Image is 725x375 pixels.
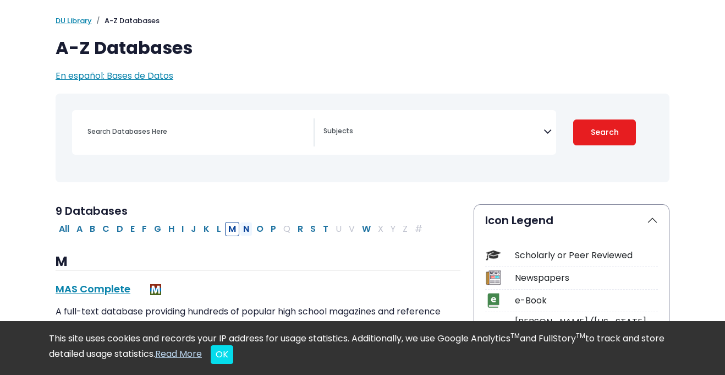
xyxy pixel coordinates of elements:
button: All [56,222,73,236]
button: Filter Results I [178,222,187,236]
nav: Search filters [56,94,669,182]
button: Filter Results N [240,222,252,236]
p: A full-text database providing hundreds of popular high school magazines and reference books. . [56,305,460,331]
div: Newspapers [515,271,658,285]
div: Scholarly or Peer Reviewed [515,249,658,262]
button: Filter Results K [200,222,213,236]
input: Search database by title or keyword [81,123,314,139]
img: Icon e-Book [486,293,501,308]
a: More information on coverage [84,318,216,331]
button: Filter Results R [294,222,306,236]
button: Filter Results C [99,222,113,236]
button: Filter Results P [267,222,279,236]
img: MeL (Michigan electronic Library) [150,284,161,295]
button: Filter Results D [113,222,127,236]
button: Submit for Search Results [573,119,636,145]
nav: breadcrumb [56,15,669,26]
button: Filter Results A [73,222,86,236]
img: Icon Newspapers [486,270,501,285]
textarea: Search [323,128,543,137]
button: Filter Results F [139,222,150,236]
a: MAS Complete [56,282,130,296]
button: Filter Results G [151,222,164,236]
li: A-Z Databases [92,15,160,26]
img: Icon Scholarly or Peer Reviewed [486,248,501,263]
button: Filter Results W [359,222,374,236]
button: Filter Results J [188,222,200,236]
button: Filter Results T [320,222,332,236]
button: Filter Results H [165,222,178,236]
button: Filter Results M [225,222,239,236]
div: This site uses cookies and records your IP address for usage statistics. Additionally, we use Goo... [49,332,676,364]
button: Filter Results E [127,222,138,236]
sup: TM [576,331,585,340]
button: Filter Results S [307,222,319,236]
span: 9 Databases [56,203,128,219]
button: Close [211,345,233,364]
button: Filter Results O [253,222,267,236]
button: Icon Legend [474,205,669,236]
div: e-Book [515,294,658,307]
button: Filter Results B [86,222,98,236]
a: DU Library [56,15,92,26]
div: Alpha-list to filter by first letter of database name [56,222,427,235]
a: Read More [155,347,202,360]
a: En español: Bases de Datos [56,69,173,82]
div: [PERSON_NAME] ([US_STATE] electronic Library) [515,316,658,342]
h3: M [56,254,460,270]
button: Filter Results L [213,222,224,236]
sup: TM [510,331,520,340]
h1: A-Z Databases [56,37,669,58]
